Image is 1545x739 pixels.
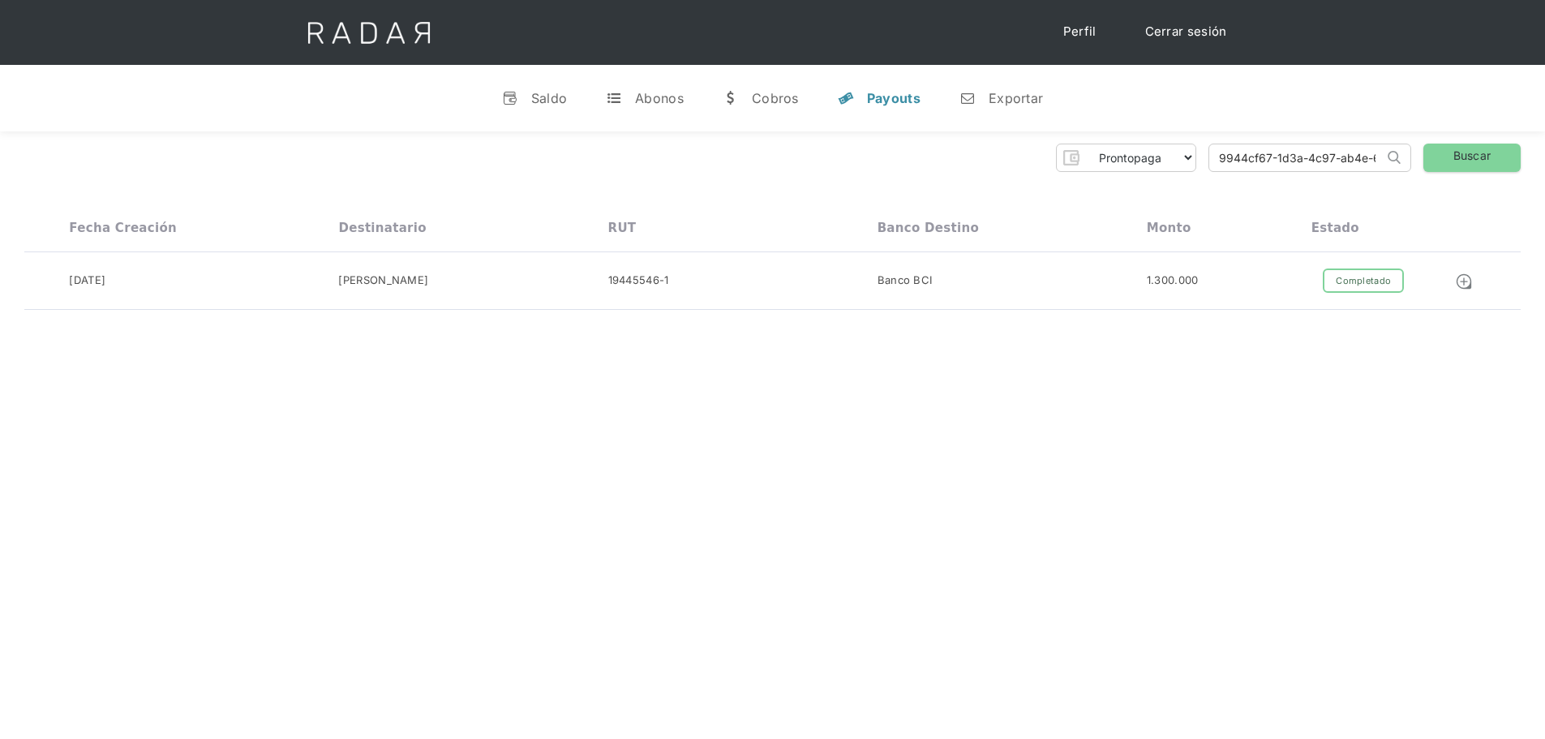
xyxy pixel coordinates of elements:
[1056,144,1196,172] form: Form
[838,90,854,106] div: y
[723,90,739,106] div: w
[1147,273,1199,289] div: 1.300.000
[502,90,518,106] div: v
[1209,144,1384,171] input: Busca por ID
[752,90,799,106] div: Cobros
[635,90,684,106] div: Abonos
[878,273,933,289] div: Banco BCI
[1047,16,1113,48] a: Perfil
[1147,221,1191,235] div: Monto
[867,90,921,106] div: Payouts
[1423,144,1521,172] a: Buscar
[69,273,105,289] div: [DATE]
[608,273,669,289] div: 19445546-1
[1129,16,1243,48] a: Cerrar sesión
[989,90,1043,106] div: Exportar
[531,90,568,106] div: Saldo
[338,221,426,235] div: Destinatario
[69,221,177,235] div: Fecha creación
[1323,269,1404,294] div: Completado
[959,90,976,106] div: n
[878,221,979,235] div: Banco destino
[1311,221,1359,235] div: Estado
[338,273,428,289] div: [PERSON_NAME]
[1455,273,1473,290] img: Detalle
[608,221,637,235] div: RUT
[606,90,622,106] div: t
